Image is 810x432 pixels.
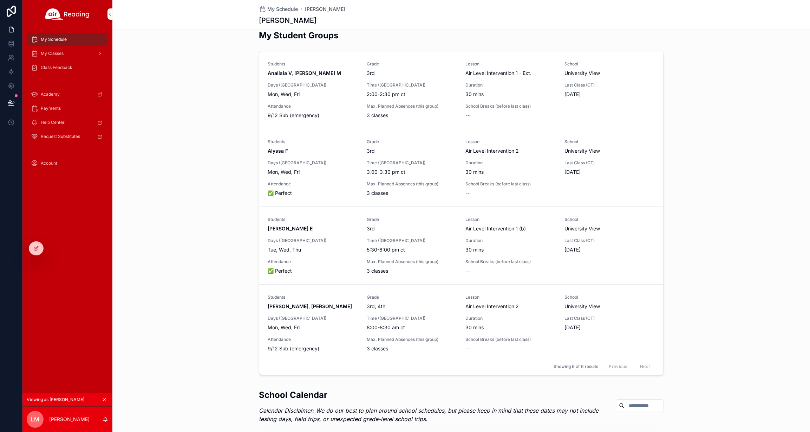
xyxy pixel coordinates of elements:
[465,139,556,145] span: Lesson
[564,169,655,176] span: [DATE]
[27,157,108,170] a: Account
[367,316,457,321] span: Time ([GEOGRAPHIC_DATA])
[465,169,556,176] span: 30 mins
[268,91,358,98] span: Mon, Wed, Fri
[465,181,556,187] span: School Breaks (before last class)
[268,303,352,309] strong: [PERSON_NAME], [PERSON_NAME]
[564,82,655,88] span: Last Class (CT)
[45,8,90,20] img: App logo
[554,364,598,369] span: Showing 6 of 6 results
[27,397,84,402] span: Viewing as [PERSON_NAME]
[564,238,655,243] span: Last Class (CT)
[41,120,65,125] span: Help Center
[268,82,358,88] span: Days ([GEOGRAPHIC_DATA])
[41,134,80,139] span: Request Substitutes
[465,160,556,166] span: Duration
[268,238,358,243] span: Days ([GEOGRAPHIC_DATA])
[465,259,556,265] span: School Breaks (before last class)
[465,70,556,77] span: Air Level Intervention 1 - Ext.
[41,106,61,111] span: Payments
[564,316,655,321] span: Last Class (CT)
[268,246,358,253] span: Tue, Wed, Thu
[465,112,470,119] span: --
[367,337,457,342] span: Max. Planned Absences (this group)
[367,82,457,88] span: Time ([GEOGRAPHIC_DATA])
[367,190,457,197] span: 3 classes
[367,160,457,166] span: Time ([GEOGRAPHIC_DATA])
[22,28,112,179] div: scrollable content
[564,246,655,253] span: [DATE]
[268,61,358,67] span: Students
[465,82,556,88] span: Duration
[465,217,556,222] span: Lesson
[367,259,457,265] span: Max. Planned Absences (this group)
[27,33,108,46] a: My Schedule
[41,91,60,97] span: Academy
[465,294,556,300] span: Lesson
[367,169,457,176] span: 3:00-3:30 pm ct
[465,238,556,243] span: Duration
[465,246,556,253] span: 30 mins
[465,103,556,109] span: School Breaks (before last class)
[367,112,457,119] span: 3 classes
[465,91,556,98] span: 30 mins
[27,61,108,74] a: Class Feedback
[268,148,288,154] strong: Alyssa F
[465,267,470,274] span: --
[268,345,358,352] span: 9/12 Sub (emergency)
[465,147,556,154] span: Air Level Intervention 2
[564,217,655,222] span: School
[564,294,655,300] span: School
[367,103,457,109] span: Max. Planned Absences (this group)
[268,181,358,187] span: Attendance
[259,389,610,401] h2: School Calendar
[268,112,358,119] span: 9/12 Sub (emergency)
[27,47,108,60] a: My Classes
[268,139,358,145] span: Students
[27,88,108,101] a: Academy
[564,139,655,145] span: School
[465,324,556,331] span: 30 mins
[367,238,457,243] span: Time ([GEOGRAPHIC_DATA])
[367,303,457,310] span: 3rd, 4th
[367,345,457,352] span: 3 classes
[367,70,457,77] span: 3rd
[465,225,556,232] span: Air Level Intervention 1 (b)
[564,70,655,77] span: University View
[465,345,470,352] span: --
[367,324,457,331] span: 8:00-8:30 am ct
[41,37,67,42] span: My Schedule
[465,61,556,67] span: Lesson
[564,147,655,154] span: University View
[267,6,298,13] span: My Schedule
[367,91,457,98] span: 2:00-2:30 pm ct
[268,103,358,109] span: Attendance
[259,15,316,25] h1: [PERSON_NAME]
[564,91,655,98] span: [DATE]
[367,217,457,222] span: Grade
[367,267,457,274] span: 3 classes
[367,147,457,154] span: 3rd
[465,190,470,197] span: --
[268,259,358,265] span: Attendance
[367,246,457,253] span: 5:30-6:00 pm ct
[367,139,457,145] span: Grade
[564,324,655,331] span: [DATE]
[268,70,341,76] strong: Analisia V, [PERSON_NAME] M
[268,225,313,231] strong: [PERSON_NAME] E
[268,267,358,274] span: ✅ Perfect
[268,316,358,321] span: Days ([GEOGRAPHIC_DATA])
[268,169,358,176] span: Mon, Wed, Fri
[268,217,358,222] span: Students
[367,225,457,232] span: 3rd
[268,324,358,331] span: Mon, Wed, Fri
[367,61,457,67] span: Grade
[564,61,655,67] span: School
[41,51,64,56] span: My Classes
[305,6,345,13] span: [PERSON_NAME]
[41,65,72,70] span: Class Feedback
[367,181,457,187] span: Max. Planned Absences (this group)
[27,130,108,143] a: Request Substitutes
[268,337,358,342] span: Attendance
[41,160,57,166] span: Account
